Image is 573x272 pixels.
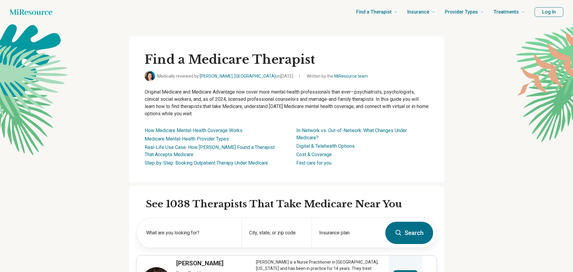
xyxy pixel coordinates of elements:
h1: Find a Medicare Therapist [145,52,429,67]
a: Step-by-Step: Booking Outpatient Therapy Under Medicare [145,160,268,166]
button: Log In [534,7,563,17]
span: Provider Types [445,8,478,16]
span: Insurance [407,8,429,16]
a: Medicare Mental-Health Provider Types [145,136,229,142]
a: Real-Life Use Case: How [PERSON_NAME] Found a Therapist That Accepts Medicare [145,144,275,157]
a: Home page [10,6,52,18]
h2: See 1038 Therapists That Take Medicare Near You [146,198,437,211]
span: Written by the [307,73,368,79]
a: Cost & Coverage [296,152,332,157]
button: Search [385,222,433,244]
span: on [DATE] [276,74,293,79]
a: Digital & Telehealth Options [296,143,355,149]
p: Original Medicare and Medicare Advantage now cover more mental-health professionals than ever—psy... [145,88,429,117]
a: Find care for you [296,160,331,166]
a: How Medicare Mental-Health Coverage Works [145,128,242,133]
a: In-Network vs. Out-of-Network: What Changes Under Medicare? [296,128,407,141]
label: What are you looking for? [146,229,234,236]
span: Medically reviewed by [157,73,293,79]
span: Treatments [494,8,519,16]
a: [PERSON_NAME], [GEOGRAPHIC_DATA] [200,74,276,79]
span: Find a Therapist [356,8,392,16]
a: MiResource team [334,74,368,79]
